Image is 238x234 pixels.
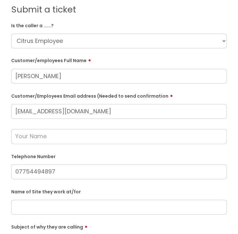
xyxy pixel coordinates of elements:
[11,4,227,15] h1: Submit a ticket
[11,153,227,159] label: Telephone Number
[11,104,227,119] input: Email
[11,222,227,230] label: Subject of why they are calling
[11,129,227,144] input: Your Name
[11,56,227,63] label: Customer/employees Full Name
[11,22,227,28] label: Is the caller a ......?
[11,188,227,195] label: Name of Site they work at/for
[11,91,227,99] label: Customer/Employees Email address (Needed to send confirmation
